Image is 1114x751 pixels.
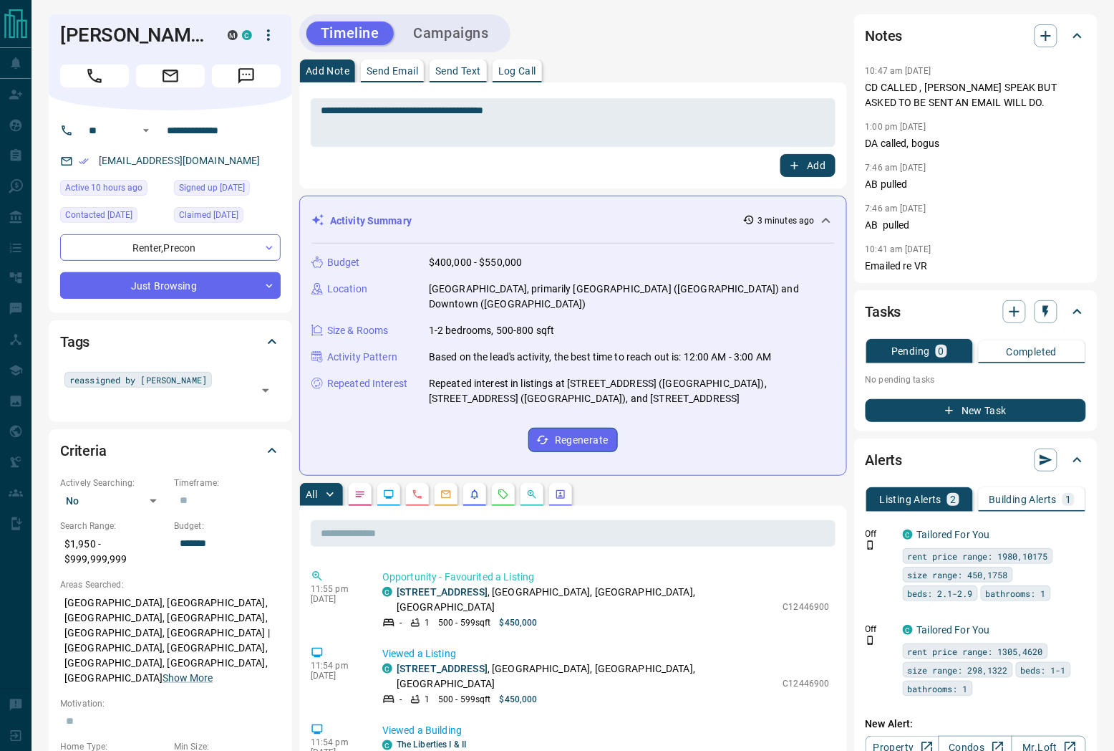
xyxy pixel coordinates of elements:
p: Building Alerts [989,494,1057,504]
p: , [GEOGRAPHIC_DATA], [GEOGRAPHIC_DATA], [GEOGRAPHIC_DATA] [397,661,776,692]
div: condos.ca [242,30,252,40]
p: Viewed a Building [382,723,830,738]
p: 1 [425,693,430,706]
p: CD CALLED , [PERSON_NAME] SPEAK BUT ASKED TO BE SENT AN EMAIL WILL DO. [866,80,1086,110]
svg: Calls [412,489,423,500]
span: Signed up [DATE] [179,181,245,195]
p: Activity Summary [330,214,412,229]
p: 11:54 pm [311,737,361,747]
h2: Notes [866,24,903,47]
p: Send Email [367,66,418,76]
p: C12446900 [783,601,830,613]
p: 7:46 am [DATE] [866,204,926,214]
h1: [PERSON_NAME] [60,24,206,47]
a: Tailored For You [917,624,990,636]
div: mrloft.ca [228,30,238,40]
p: 11:55 pm [311,584,361,594]
button: Regenerate [528,428,618,452]
p: 500 - 599 sqft [438,616,490,629]
p: 500 - 599 sqft [438,693,490,706]
div: Tue Oct 14 2025 [60,180,167,200]
h2: Criteria [60,439,107,462]
p: 10:47 am [DATE] [866,66,931,76]
span: Call [60,64,129,87]
button: Timeline [306,21,394,45]
svg: Email Verified [79,156,89,166]
p: - [399,616,402,629]
button: Add [780,154,835,177]
p: Budget: [174,520,281,532]
div: condos.ca [382,587,392,597]
p: Search Range: [60,520,167,532]
p: 1 [425,616,430,629]
span: size range: 450,1758 [908,568,1008,582]
p: $1,950 - $999,999,999 [60,532,167,571]
p: - [399,693,402,706]
p: 3 minutes ago [757,214,814,227]
a: Tailored For You [917,529,990,540]
span: rent price range: 1980,10175 [908,549,1048,563]
span: bathrooms: 1 [908,681,968,696]
p: Motivation: [60,697,281,710]
div: Just Browsing [60,272,281,299]
p: Off [866,527,894,540]
div: condos.ca [903,625,913,635]
button: New Task [866,399,1086,422]
p: 1 [1065,494,1071,504]
a: [STREET_ADDRESS] [397,663,488,674]
p: Timeframe: [174,477,281,489]
p: [GEOGRAPHIC_DATA], [GEOGRAPHIC_DATA], [GEOGRAPHIC_DATA], [GEOGRAPHIC_DATA], [GEOGRAPHIC_DATA], [G... [60,591,281,690]
p: $450,000 [500,693,538,706]
div: Tasks [866,295,1086,329]
div: Notes [866,19,1086,53]
p: DA called, bogus [866,136,1086,151]
a: [EMAIL_ADDRESS][DOMAIN_NAME] [99,155,261,166]
button: Open [256,381,276,401]
div: Renter , Precon [60,234,281,261]
p: [DATE] [311,594,361,604]
svg: Agent Actions [555,489,566,500]
p: Add Note [306,66,349,76]
p: Budget [327,255,360,270]
span: Message [212,64,281,87]
p: Areas Searched: [60,578,281,591]
p: All [306,489,317,499]
div: Alerts [866,443,1086,477]
div: Fri Sep 12 2025 [60,207,167,227]
p: Location [327,282,367,297]
span: Contacted [DATE] [65,208,132,222]
span: rent price range: 1305,4620 [908,644,1043,659]
span: reassigned by [PERSON_NAME] [69,373,207,387]
p: Viewed a Listing [382,646,830,661]
p: Send Text [435,66,481,76]
a: The Liberties I & II [397,740,466,750]
button: Open [137,122,155,139]
p: , [GEOGRAPHIC_DATA], [GEOGRAPHIC_DATA], [GEOGRAPHIC_DATA] [397,585,776,615]
div: condos.ca [382,740,392,750]
p: 11:54 pm [311,661,361,671]
p: [GEOGRAPHIC_DATA], primarily [GEOGRAPHIC_DATA] ([GEOGRAPHIC_DATA]) and Downtown ([GEOGRAPHIC_DATA]) [429,282,835,312]
p: Size & Rooms [327,323,389,338]
svg: Listing Alerts [469,489,480,500]
p: 1-2 bedrooms, 500-800 sqft [429,323,554,338]
div: condos.ca [382,664,392,674]
div: Wed Jul 20 2016 [174,180,281,200]
p: 2 [950,494,956,504]
span: Active 10 hours ago [65,181,142,195]
h2: Alerts [866,449,903,472]
p: C12446900 [783,677,830,690]
span: size range: 298,1322 [908,663,1008,677]
p: Completed [1007,347,1057,357]
p: [DATE] [311,671,361,681]
p: Off [866,623,894,636]
p: 10:41 am [DATE] [866,244,931,254]
span: bathrooms: 1 [986,586,1046,601]
p: Listing Alerts [880,494,942,504]
p: No pending tasks [866,369,1086,391]
span: Claimed [DATE] [179,208,238,222]
p: 1:00 pm [DATE] [866,122,926,132]
div: Activity Summary3 minutes ago [311,208,835,234]
button: Campaigns [399,21,503,45]
p: $400,000 - $550,000 [429,255,523,270]
p: Repeated interest in listings at [STREET_ADDRESS] ([GEOGRAPHIC_DATA]), [STREET_ADDRESS] ([GEOGRAP... [429,376,835,406]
